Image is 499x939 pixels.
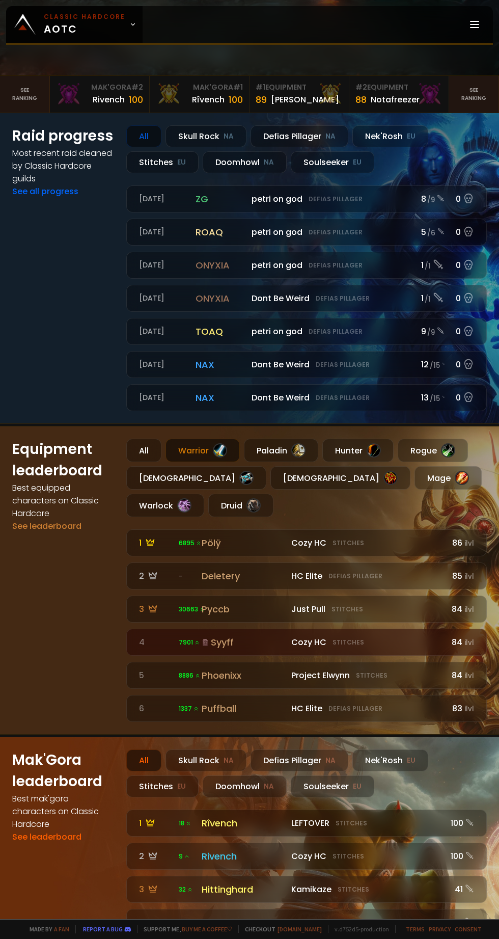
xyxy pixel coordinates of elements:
small: EU [177,157,186,168]
span: 1337 [179,704,199,713]
a: Seeranking [449,76,499,113]
small: ilvl [464,572,474,581]
div: All [126,749,161,771]
span: AOTC [44,12,125,37]
div: 100 [451,817,474,829]
div: 89 [256,93,267,106]
h1: Raid progress [12,125,114,147]
a: Report a bug [83,925,123,933]
div: [DEMOGRAPHIC_DATA] [126,466,266,490]
div: All [126,439,161,462]
span: 30663 [179,605,205,614]
small: Defias Pillager [328,704,382,713]
span: # 2 [131,82,143,92]
div: Warlock [126,494,204,517]
div: Mak'Gora [156,82,243,93]
div: HC Elite [291,570,445,582]
small: NA [325,756,336,766]
div: Doomhowl [203,775,287,797]
small: EU [353,782,362,792]
span: 32 [179,885,193,894]
small: Stitches [331,605,363,614]
div: Warrior [165,439,240,462]
small: ilvl [464,539,474,548]
div: 83 [451,702,474,715]
div: 4 [139,636,173,649]
span: Support me, [137,925,232,933]
div: 85 [451,570,474,582]
div: Snackz [202,916,286,929]
a: 3 32 HittinghardKamikazeStitches41 [126,876,487,903]
a: [DOMAIN_NAME] [278,925,322,933]
h4: Best mak'gora characters on Classic Hardcore [12,792,114,830]
div: 4 [139,916,173,929]
div: 84 [451,603,474,615]
h1: Equipment leaderboard [12,439,114,481]
div: [DEMOGRAPHIC_DATA] [270,466,410,490]
div: Deletery [202,569,286,583]
small: Stitches [336,819,367,828]
div: Hittinghard [202,882,286,896]
span: 6895 [179,539,202,548]
small: Skull Rock [297,918,336,927]
span: # 2 [355,82,367,92]
span: # 1 [256,82,265,92]
a: 5 8886 Phoenixx Project ElwynnStitches84ilvl [126,662,487,689]
div: 6 [139,702,173,715]
a: [DATE]toaqpetri on godDefias Pillager9 /90 [126,318,487,345]
div: 1 [139,536,173,549]
span: 8886 [179,671,201,680]
div: 3 [139,603,173,615]
a: 2 -Deletery HC EliteDefias Pillager85ilvl [126,562,487,589]
a: Mak'Gora#2Rivench100 [50,76,150,113]
a: [DATE]zgpetri on godDefias Pillager8 /90 [126,185,487,212]
a: See leaderboard [12,831,81,843]
div: Hunter [322,439,394,462]
a: 1 6895 Pölÿ Cozy HCStitches86ilvl [126,529,487,556]
span: 3 [179,918,189,927]
div: 100 [129,93,143,106]
span: 7901 [179,638,200,647]
a: Buy me a coffee [182,925,232,933]
div: Mage [414,466,482,490]
a: Classic HardcoreAOTC [6,6,143,43]
small: Defias Pillager [328,572,382,581]
div: 2 [139,570,173,582]
small: NA [224,131,234,142]
a: [DATE]naxDont Be WeirdDefias Pillager12 /150 [126,351,487,378]
a: #2Equipment88Notafreezer [349,76,449,113]
div: 88 [355,93,367,106]
h4: Best equipped characters on Classic Hardcore [12,481,114,520]
div: 32 [451,916,474,929]
div: Cozy HC [291,636,445,649]
small: EU [353,157,362,168]
div: Rivench [93,93,125,106]
a: Mak'Gora#1Rîvench100 [150,76,249,113]
small: NA [264,782,274,792]
div: Project Elwynn [291,669,445,682]
div: Rîvench [192,93,225,106]
small: Stitches [332,852,364,861]
div: Doomhowl [203,151,287,173]
div: 1 [139,817,173,829]
div: Rogue [398,439,468,462]
div: [PERSON_NAME] [271,93,339,106]
div: Rîvench [202,816,286,830]
small: Stitches [332,638,364,647]
a: [DATE]onyxiaDont Be WeirdDefias Pillager1 /10 [126,285,487,312]
div: Mak'Gora [56,82,143,93]
div: Nek'Rosh [352,749,428,771]
a: Privacy [429,925,451,933]
span: Checkout [238,925,322,933]
div: 86 [451,536,474,549]
small: NA [224,756,234,766]
a: 2 9RivenchCozy HCStitches100 [126,843,487,870]
div: Pyccb [202,602,286,616]
a: 4 3 SnackzSkull Rock32 [126,909,487,936]
small: EU [177,782,186,792]
small: EU [407,131,415,142]
a: #1Equipment89[PERSON_NAME] [249,76,349,113]
div: 84 [451,636,474,649]
div: Just Pull [291,603,445,615]
h4: Most recent raid cleaned by Classic Hardcore guilds [12,147,114,185]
